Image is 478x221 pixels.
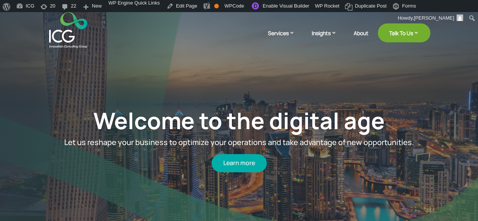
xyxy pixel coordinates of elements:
[212,154,267,172] a: Learn more
[50,3,55,15] span: 20
[312,29,344,48] a: Insights
[414,15,454,21] span: [PERSON_NAME]
[378,23,430,42] a: Talk To Us
[49,12,87,48] img: ICG
[92,3,102,15] span: New
[395,12,466,24] a: Howdy,
[71,3,76,15] span: 22
[354,30,368,48] a: About
[268,29,302,48] a: Services
[64,137,414,147] span: Let us reshape your business to optimize your operations and take advantage of new opportunities.
[214,4,219,8] div: OK
[355,3,387,15] span: Duplicate Post
[93,105,385,136] a: Welcome to the digital age
[440,185,478,221] iframe: Chat Widget
[402,3,416,15] span: Forms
